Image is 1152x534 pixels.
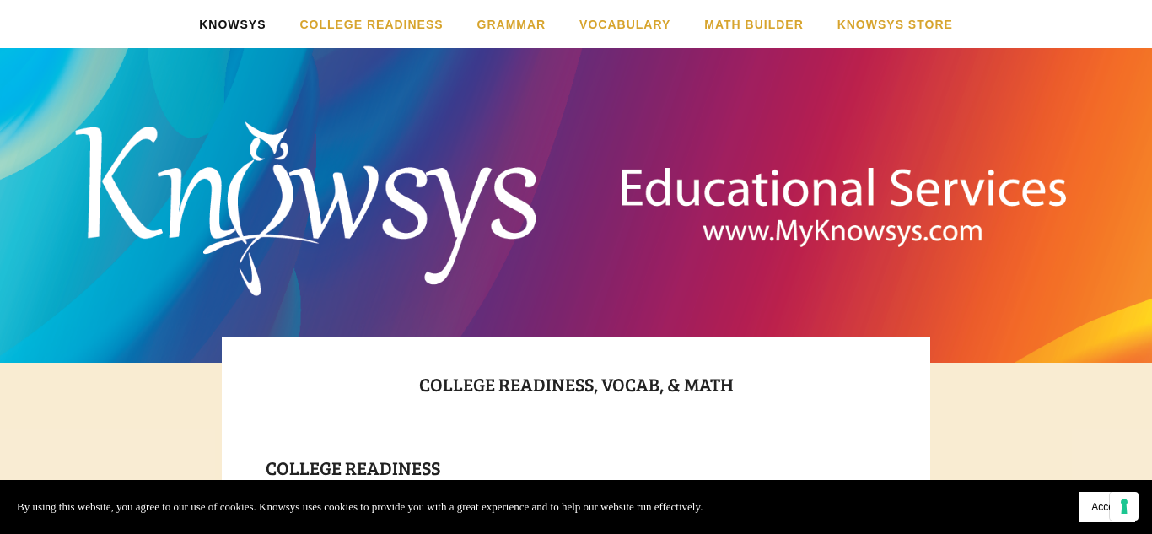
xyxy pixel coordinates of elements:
[1110,492,1139,521] button: Your consent preferences for tracking technologies
[1079,492,1135,522] button: Accept
[266,369,886,429] h1: College readiness, Vocab, & Math
[17,498,703,516] p: By using this website, you agree to our use of cookies. Knowsys uses cookies to provide you with ...
[266,452,886,483] h1: College Readiness
[1091,501,1122,513] span: Accept
[342,73,810,301] a: Knowsys Educational Services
